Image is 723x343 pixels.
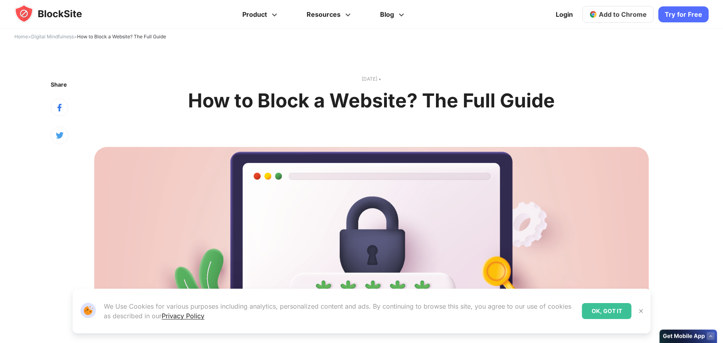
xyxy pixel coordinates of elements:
text: [DATE] • [94,75,649,83]
a: Try for Free [658,6,709,22]
img: Close [638,308,644,314]
span: Add to Chrome [599,10,647,18]
a: Digital Mindfulness [31,34,74,40]
div: OK, GOT IT [582,303,632,319]
span: How to Block a Website? The Full Guide [77,34,166,40]
h1: How to Block a Website? The Full Guide [188,89,555,112]
a: Add to Chrome [582,6,654,23]
p: We Use Cookies for various purposes including analytics, personalized content and ads. By continu... [104,301,576,321]
span: > > [14,34,166,40]
img: chrome-icon.svg [589,10,597,18]
button: Close [636,306,646,316]
a: Home [14,34,28,40]
text: Share [51,81,67,88]
img: blocksite-icon.5d769676.svg [14,4,97,23]
a: Privacy Policy [162,312,204,320]
img: How to Block a Website? The Full Guide [94,147,649,315]
a: Login [551,5,578,24]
